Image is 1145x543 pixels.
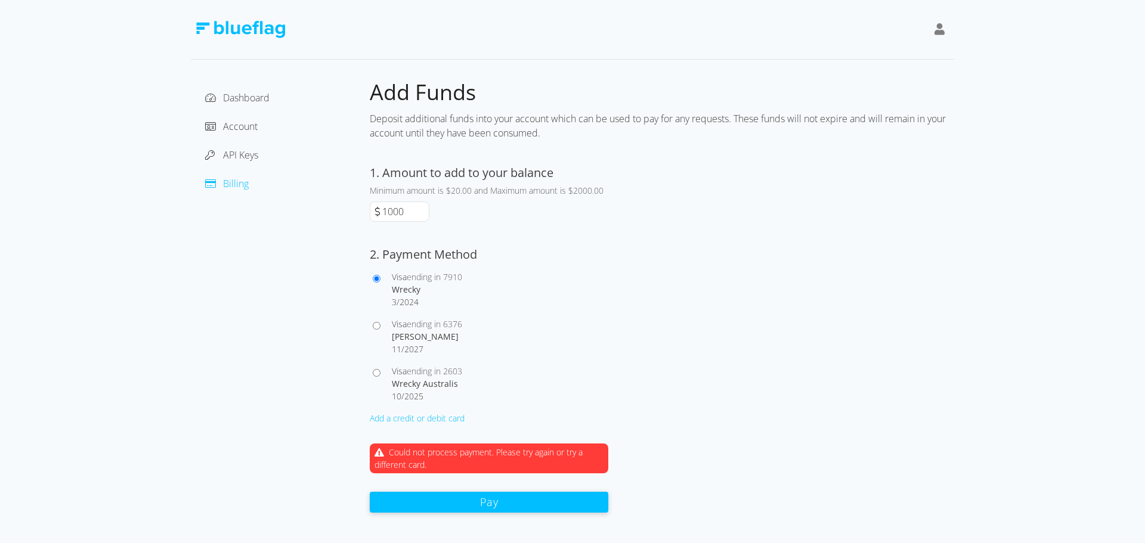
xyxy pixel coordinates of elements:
[392,377,608,390] div: Wrecky Australis
[370,165,553,181] label: 1. Amount to add to your balance
[205,91,270,104] a: Dashboard
[400,296,419,308] span: 2024
[223,148,258,162] span: API Keys
[370,492,608,513] button: Pay
[392,283,608,296] div: Wrecky
[370,107,954,145] div: Deposit additional funds into your account which can be used to pay for any requests. These funds...
[407,365,462,377] span: ending in 2603
[205,120,258,133] a: Account
[401,390,404,402] span: /
[392,390,401,402] span: 10
[370,246,477,262] label: 2. Payment Method
[196,21,285,38] img: Blue Flag Logo
[370,184,608,197] div: Minimum amount is $20.00 and Maximum amount is $2000.00
[375,446,583,470] span: Could not process payment. Please try again or try a different card.
[392,365,407,377] span: Visa
[223,120,258,133] span: Account
[392,296,397,308] span: 3
[407,318,462,330] span: ending in 6376
[397,296,400,308] span: /
[407,271,462,283] span: ending in 7910
[205,177,249,190] a: Billing
[392,271,407,283] span: Visa
[223,177,249,190] span: Billing
[205,148,258,162] a: API Keys
[370,412,608,424] div: Add a credit or debit card
[404,390,423,402] span: 2025
[401,343,404,355] span: /
[392,343,401,355] span: 11
[223,91,270,104] span: Dashboard
[370,77,476,107] span: Add Funds
[404,343,423,355] span: 2027
[392,318,407,330] span: Visa
[392,330,608,343] div: [PERSON_NAME]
